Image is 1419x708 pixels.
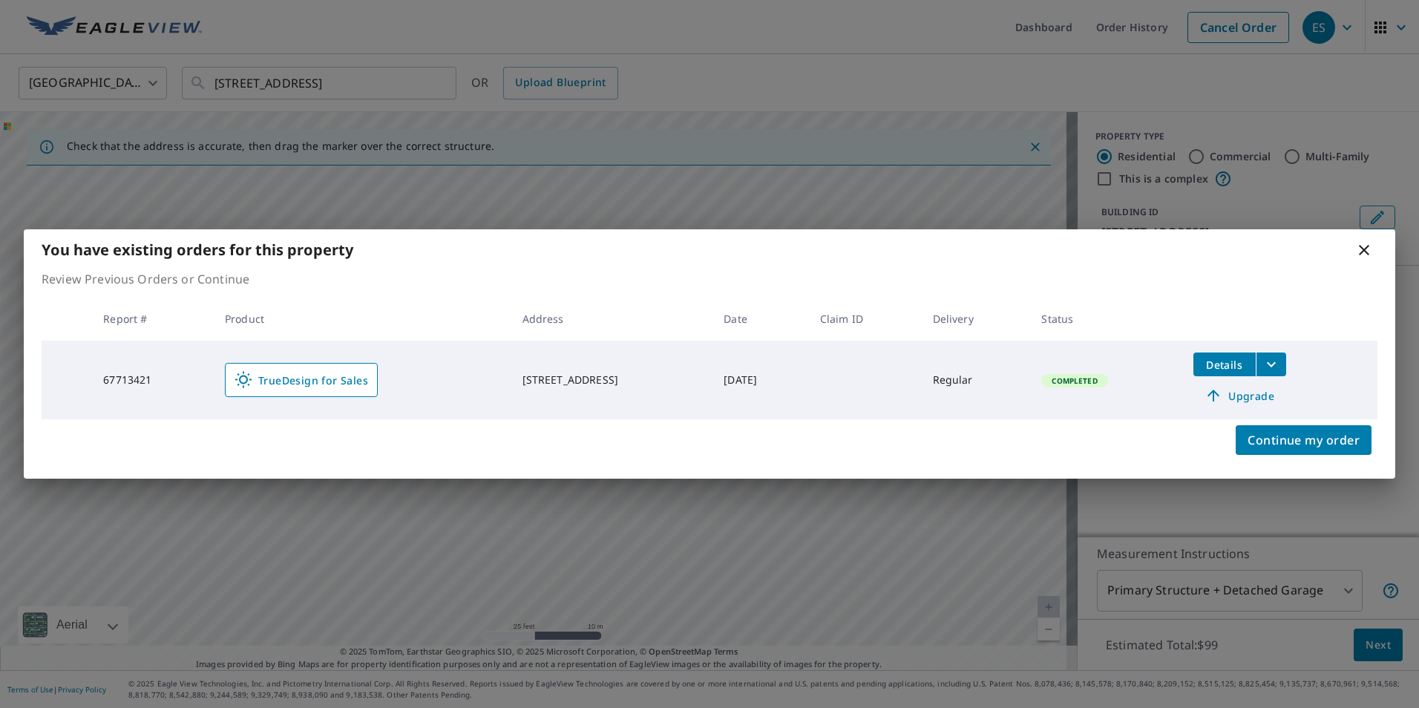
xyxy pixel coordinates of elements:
[1193,384,1286,407] a: Upgrade
[235,371,368,389] span: TrueDesign for Sales
[91,341,213,419] td: 67713421
[1193,353,1256,376] button: detailsBtn-67713421
[712,341,807,419] td: [DATE]
[213,297,511,341] th: Product
[511,297,712,341] th: Address
[712,297,807,341] th: Date
[1202,387,1277,404] span: Upgrade
[42,240,353,260] b: You have existing orders for this property
[1256,353,1286,376] button: filesDropdownBtn-67713421
[808,297,921,341] th: Claim ID
[1248,430,1360,450] span: Continue my order
[921,297,1030,341] th: Delivery
[1043,376,1106,386] span: Completed
[921,341,1030,419] td: Regular
[522,373,701,387] div: [STREET_ADDRESS]
[1236,425,1372,455] button: Continue my order
[225,363,378,397] a: TrueDesign for Sales
[91,297,213,341] th: Report #
[42,270,1377,288] p: Review Previous Orders or Continue
[1202,358,1247,372] span: Details
[1029,297,1181,341] th: Status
